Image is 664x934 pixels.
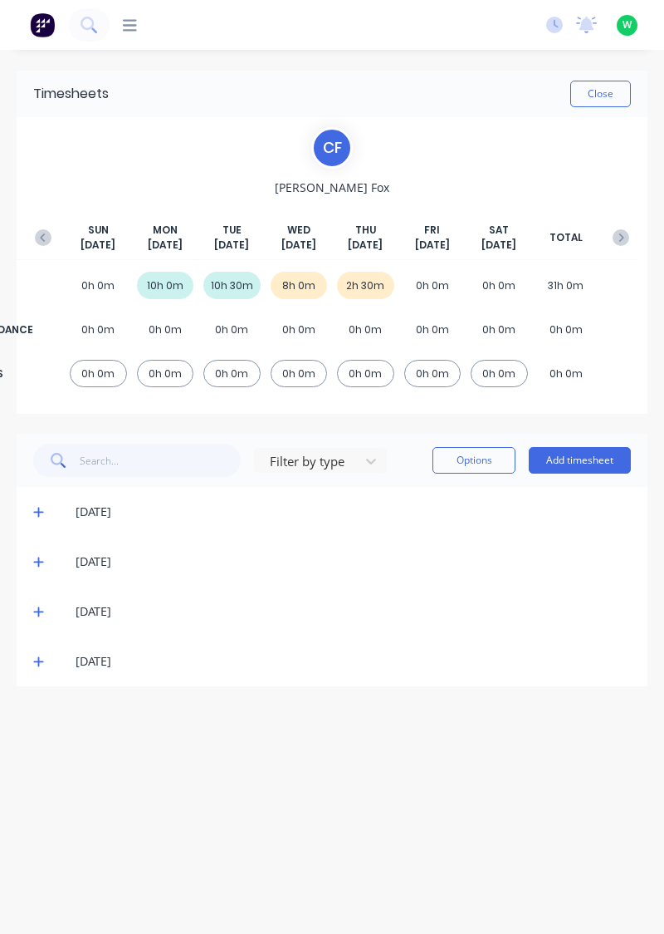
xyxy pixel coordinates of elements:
div: 0h 0m [70,316,127,343]
div: 0h 0m [137,360,194,387]
span: SAT [489,223,509,238]
span: [DATE] [81,238,115,253]
div: 10h 30m [203,272,261,299]
span: W [622,17,632,32]
div: 0h 0m [337,360,394,387]
div: 0h 0m [70,272,127,299]
div: 0h 0m [538,316,595,343]
div: 0h 0m [137,316,194,343]
div: [DATE] [76,652,631,671]
div: 0h 0m [70,360,127,387]
span: TOTAL [549,230,583,245]
span: [DATE] [348,238,383,253]
span: [DATE] [148,238,183,253]
span: SUN [88,223,109,238]
span: [DATE] [481,238,516,253]
div: 8h 0m [271,272,328,299]
div: 0h 0m [471,316,528,343]
div: C F [311,127,353,169]
span: [DATE] [281,238,316,253]
span: TUE [222,223,242,238]
div: [DATE] [76,503,631,521]
div: 0h 0m [337,316,394,343]
div: 31h 0m [538,272,595,299]
div: 0h 0m [471,360,528,387]
div: [DATE] [76,602,631,621]
div: 0h 0m [404,316,461,343]
div: [DATE] [76,553,631,571]
span: [DATE] [415,238,450,253]
div: 0h 0m [538,360,595,387]
button: Options [432,447,515,474]
div: 0h 0m [203,316,261,343]
span: [DATE] [214,238,249,253]
button: Add timesheet [529,447,631,474]
div: 0h 0m [271,360,328,387]
span: FRI [424,223,440,238]
div: 0h 0m [471,272,528,299]
div: 10h 0m [137,272,194,299]
div: 0h 0m [404,360,461,387]
div: 0h 0m [271,316,328,343]
div: Timesheets [33,84,109,104]
button: Close [570,81,631,107]
img: Factory [30,12,55,37]
div: 0h 0m [203,360,261,387]
div: 2h 30m [337,272,394,299]
span: MON [153,223,178,238]
span: WED [287,223,310,238]
span: [PERSON_NAME] Fox [275,179,389,196]
span: THU [355,223,376,238]
input: Search... [80,444,242,477]
div: 0h 0m [404,272,461,299]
